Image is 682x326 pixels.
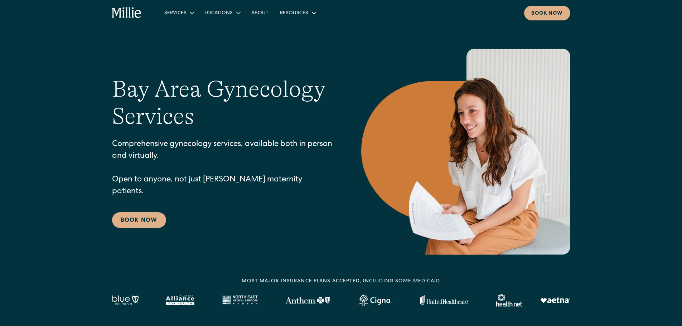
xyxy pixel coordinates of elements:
h1: Bay Area Gynecology Services [112,76,333,131]
img: Blue California logo [112,295,139,305]
a: About [246,7,274,19]
img: North East Medical Services logo [222,295,258,305]
a: Book now [524,6,570,20]
div: Resources [274,7,321,19]
div: Services [159,7,199,19]
img: Aetna logo [540,297,570,303]
a: Book Now [112,212,166,228]
img: Healthnet logo [496,294,523,307]
img: Alameda Alliance logo [166,295,194,305]
div: Book now [531,10,563,18]
div: MOST MAJOR INSURANCE PLANS ACCEPTED, INCLUDING some MEDICAID [242,278,440,285]
img: United Healthcare logo [420,295,469,305]
div: Resources [280,10,308,17]
p: Comprehensive gynecology services, available both in person and virtually. Open to anyone, not ju... [112,139,333,198]
div: Locations [205,10,233,17]
img: Smiling woman holding documents during a consultation, reflecting supportive guidance in maternit... [361,49,570,255]
img: Anthem Logo [285,297,330,304]
img: Cigna logo [358,295,392,306]
a: home [112,7,142,19]
div: Services [164,10,187,17]
div: Locations [199,7,246,19]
